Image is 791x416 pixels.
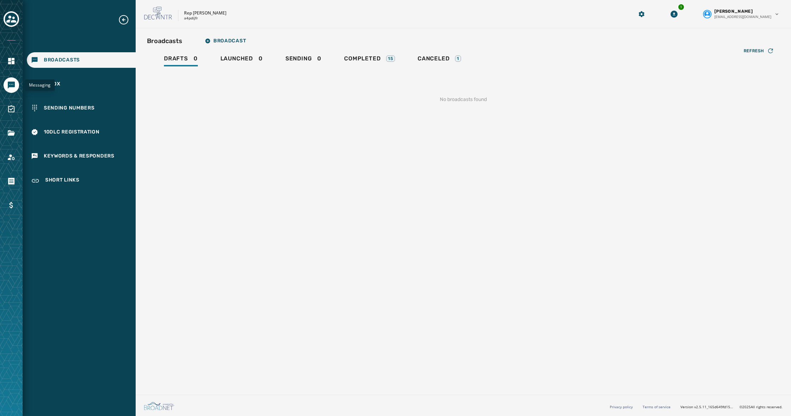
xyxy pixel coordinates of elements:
[184,10,226,16] p: Rep [PERSON_NAME]
[158,52,203,68] a: Drafts0
[164,55,188,62] span: Drafts
[184,16,198,21] p: a4pdijfr
[44,57,80,64] span: Broadcasts
[635,8,648,20] button: Manage global settings
[147,36,182,46] h2: Broadcasts
[220,55,263,66] div: 0
[668,8,680,20] button: Download Menu
[25,79,55,91] div: Messaging
[27,100,136,116] a: Navigate to Sending Numbers
[280,52,327,68] a: Sending0
[44,105,95,112] span: Sending Numbers
[344,55,380,62] span: Completed
[44,153,114,160] span: Keywords & Responders
[285,55,312,62] span: Sending
[338,52,401,68] a: Completed15
[412,52,467,68] a: Canceled1
[455,55,461,62] div: 1
[27,172,136,189] a: Navigate to Short Links
[4,53,19,69] a: Navigate to Home
[27,124,136,140] a: Navigate to 10DLC Registration
[4,149,19,165] a: Navigate to Account
[27,148,136,164] a: Navigate to Keywords & Responders
[44,81,60,88] span: Inbox
[45,177,79,185] span: Short Links
[215,52,268,68] a: Launched0
[739,404,783,409] span: © 2025 All rights reserved.
[4,197,19,213] a: Navigate to Billing
[199,34,252,48] button: Broadcast
[418,55,449,62] span: Canceled
[643,404,671,409] a: Terms of service
[386,55,395,62] div: 15
[4,11,19,27] button: Toggle account select drawer
[27,76,136,92] a: Navigate to Inbox
[744,48,764,54] span: Refresh
[164,55,198,66] div: 0
[27,52,136,68] a: Navigate to Broadcasts
[4,77,19,93] a: Navigate to Messaging
[700,6,783,22] button: User settings
[285,55,321,66] div: 0
[678,4,685,11] div: 1
[4,101,19,117] a: Navigate to Surveys
[610,404,633,409] a: Privacy policy
[205,38,246,44] span: Broadcast
[738,45,780,57] button: Refresh
[4,125,19,141] a: Navigate to Files
[714,14,771,19] span: [EMAIL_ADDRESS][DOMAIN_NAME]
[694,404,734,410] span: v2.5.11_165d649fd1592c218755210ebffa1e5a55c3084e
[118,14,135,25] button: Expand sub nav menu
[220,55,253,62] span: Launched
[714,8,753,14] span: [PERSON_NAME]
[4,173,19,189] a: Navigate to Orders
[680,404,734,410] span: Version
[44,129,100,136] span: 10DLC Registration
[147,85,780,114] div: No broadcasts found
